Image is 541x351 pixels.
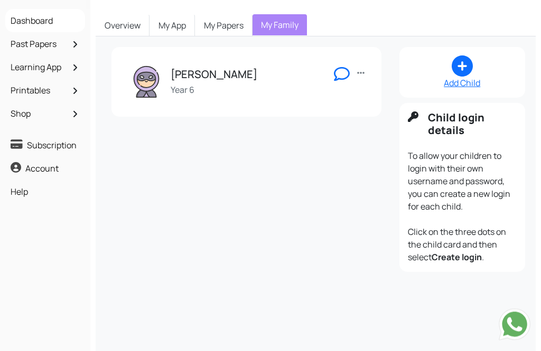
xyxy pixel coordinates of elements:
a: Printables [8,82,82,100]
img: Tristan [130,67,162,98]
a: Subscription [8,137,82,155]
a: Add Child [399,48,525,98]
a: Overview [96,15,150,37]
a: My Family [253,15,307,36]
a: My Papers [195,15,253,37]
div: Add Child [408,77,517,90]
div: To allow your children to login with their own username and password, you can create a new login ... [408,150,517,264]
a: Help [8,183,82,201]
img: Send whatsapp message to +442080035976 [499,309,530,340]
b: Create login [432,252,482,263]
a: Learning App [8,59,82,77]
h6: Year 6 [171,86,257,96]
a: Shop [8,105,82,123]
a: My App [150,15,195,37]
h5: [PERSON_NAME] [171,69,257,81]
a: Dashboard [8,12,82,30]
h5: Child login details [428,112,517,137]
a: Past Papers [8,35,82,53]
a: Account [8,160,82,178]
